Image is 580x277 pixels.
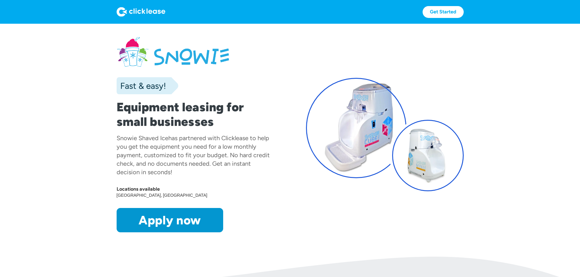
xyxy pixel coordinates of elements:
[117,134,270,176] div: has partnered with Clicklease to help you get the equipment you need for a low monthly payment, c...
[117,192,163,198] div: [GEOGRAPHIC_DATA]
[117,186,274,192] div: Locations available
[117,7,165,17] img: Logo
[117,100,274,129] h1: Equipment leasing for small businesses
[117,208,223,232] a: Apply now
[163,192,208,198] div: [GEOGRAPHIC_DATA]
[117,80,166,92] div: Fast & easy!
[423,6,464,18] a: Get Started
[117,134,168,142] div: Snowie Shaved Ice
